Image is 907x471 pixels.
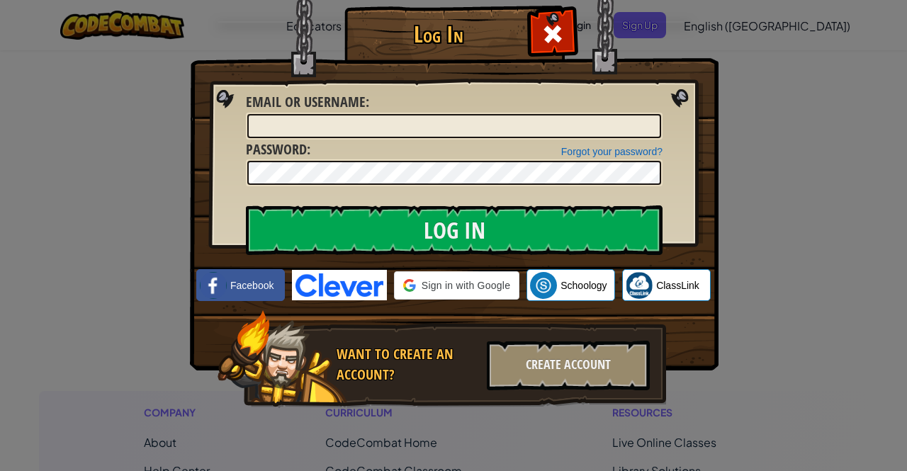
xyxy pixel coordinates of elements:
[626,272,653,299] img: classlink-logo-small.png
[292,270,387,300] img: clever-logo-blue.png
[246,92,369,113] label: :
[422,278,510,293] span: Sign in with Google
[230,278,274,293] span: Facebook
[561,146,663,157] a: Forgot your password?
[246,140,310,160] label: :
[200,272,227,299] img: facebook_small.png
[246,92,366,111] span: Email or Username
[530,272,557,299] img: schoology.png
[337,344,478,385] div: Want to create an account?
[246,140,307,159] span: Password
[246,205,663,255] input: Log In
[348,22,529,47] h1: Log In
[656,278,699,293] span: ClassLink
[487,341,650,390] div: Create Account
[560,278,607,293] span: Schoology
[394,271,519,300] div: Sign in with Google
